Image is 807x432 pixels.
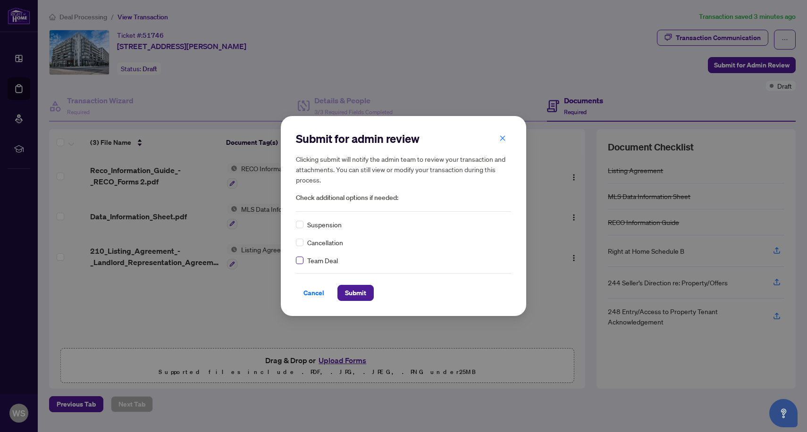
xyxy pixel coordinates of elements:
span: Team Deal [307,255,338,266]
span: Cancellation [307,237,343,248]
h5: Clicking submit will notify the admin team to review your transaction and attachments. You can st... [296,154,511,185]
button: Submit [337,285,374,301]
button: Open asap [769,399,798,427]
span: Submit [345,285,366,300]
span: close [499,135,506,141]
span: Cancel [303,285,324,300]
span: Check additional options if needed: [296,192,511,203]
span: Suspension [307,219,342,230]
h2: Submit for admin review [296,131,511,146]
button: Cancel [296,285,332,301]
